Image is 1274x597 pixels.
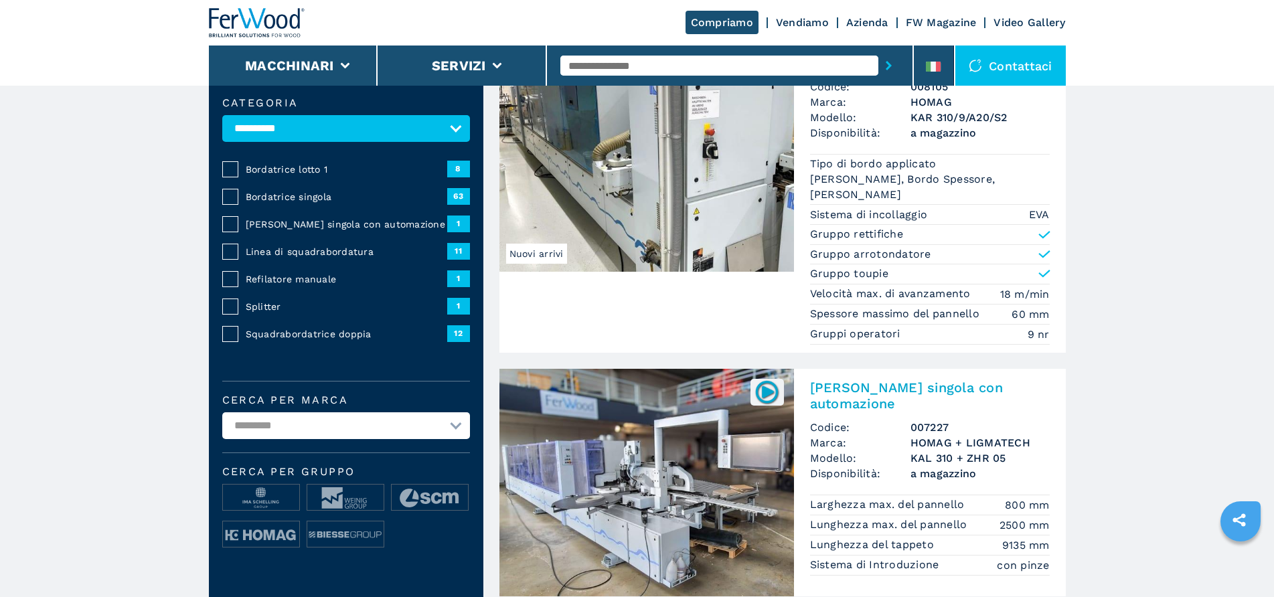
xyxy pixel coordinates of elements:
h3: HOMAG + LIGMATECH [910,435,1050,450]
p: Lunghezza max. del pannello [810,517,971,532]
span: Marca: [810,94,910,110]
p: Tipo di bordo applicato [810,157,940,171]
em: 9 nr [1028,327,1050,342]
p: Gruppi operatori [810,327,904,341]
img: Contattaci [969,59,982,72]
button: Macchinari [245,58,334,74]
button: submit-button [878,50,899,81]
span: [PERSON_NAME] singola con automazione [246,218,447,231]
em: EVA [1029,207,1050,222]
img: Bordatrice Singola HOMAG KAR 310/9/A20/S2 [499,44,794,272]
p: Gruppo arrotondatore [810,247,931,262]
span: Bordatrice lotto 1 [246,163,447,176]
p: Gruppo rettifiche [810,227,903,242]
a: Bordatrice Singola HOMAG KAR 310/9/A20/S2Nuovi arrivi[PERSON_NAME]Codice:008105Marca:HOMAGModello... [499,44,1066,353]
p: Gruppo toupie [810,266,888,281]
span: Refilatore manuale [246,272,447,286]
span: a magazzino [910,125,1050,141]
p: Velocità max. di avanzamento [810,286,974,301]
span: Linea di squadrabordatura [246,245,447,258]
img: image [223,521,299,548]
p: Sistema di Introduzione [810,558,943,572]
em: 9135 mm [1002,537,1050,553]
img: Ferwood [209,8,305,37]
img: Bordatrice singola con automazione HOMAG + LIGMATECH KAL 310 + ZHR 05 [499,369,794,596]
img: image [392,485,468,511]
img: image [223,485,299,511]
em: 60 mm [1012,307,1049,322]
span: Nuovi arrivi [506,244,567,264]
p: Spessore massimo del pannello [810,307,983,321]
span: Codice: [810,79,910,94]
a: sharethis [1222,503,1256,537]
span: Modello: [810,110,910,125]
h3: 007227 [910,420,1050,435]
h3: KAR 310/9/A20/S2 [910,110,1050,125]
p: Lunghezza del tappeto [810,537,938,552]
a: Compriamo [686,11,759,34]
iframe: Chat [1217,537,1264,587]
h3: HOMAG [910,94,1050,110]
span: 1 [447,216,470,232]
span: Disponibilità: [810,466,910,481]
span: Splitter [246,300,447,313]
a: Vendiamo [776,16,829,29]
em: 800 mm [1005,497,1050,513]
span: 1 [447,270,470,286]
span: 63 [447,188,470,204]
a: Azienda [846,16,888,29]
label: Cerca per marca [222,395,470,406]
img: image [307,485,384,511]
em: [PERSON_NAME], Bordo Spessore, [PERSON_NAME] [810,171,1050,202]
span: Squadrabordatrice doppia [246,327,447,341]
h3: KAL 310 + ZHR 05 [910,450,1050,466]
span: Codice: [810,420,910,435]
span: Cerca per Gruppo [222,466,470,477]
em: 2500 mm [1000,517,1050,533]
span: a magazzino [910,466,1050,481]
a: Video Gallery [993,16,1065,29]
label: Categoria [222,98,470,108]
span: 11 [447,243,470,259]
span: 8 [447,161,470,177]
a: Bordatrice singola con automazione HOMAG + LIGMATECH KAL 310 + ZHR 05007227[PERSON_NAME] singola ... [499,369,1066,596]
img: image [307,521,384,548]
h2: [PERSON_NAME] singola con automazione [810,379,1050,412]
button: Servizi [432,58,486,74]
h3: 008105 [910,79,1050,94]
img: 007227 [754,379,780,405]
div: Contattaci [955,46,1066,86]
a: FW Magazine [906,16,977,29]
em: 18 m/min [1000,286,1050,302]
em: con pinze [997,558,1049,573]
span: Marca: [810,435,910,450]
span: Bordatrice singola [246,190,447,203]
span: Modello: [810,450,910,466]
p: Larghezza max. del pannello [810,497,968,512]
span: Disponibilità: [810,125,910,141]
span: 12 [447,325,470,341]
p: Sistema di incollaggio [810,207,931,222]
span: 1 [447,298,470,314]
